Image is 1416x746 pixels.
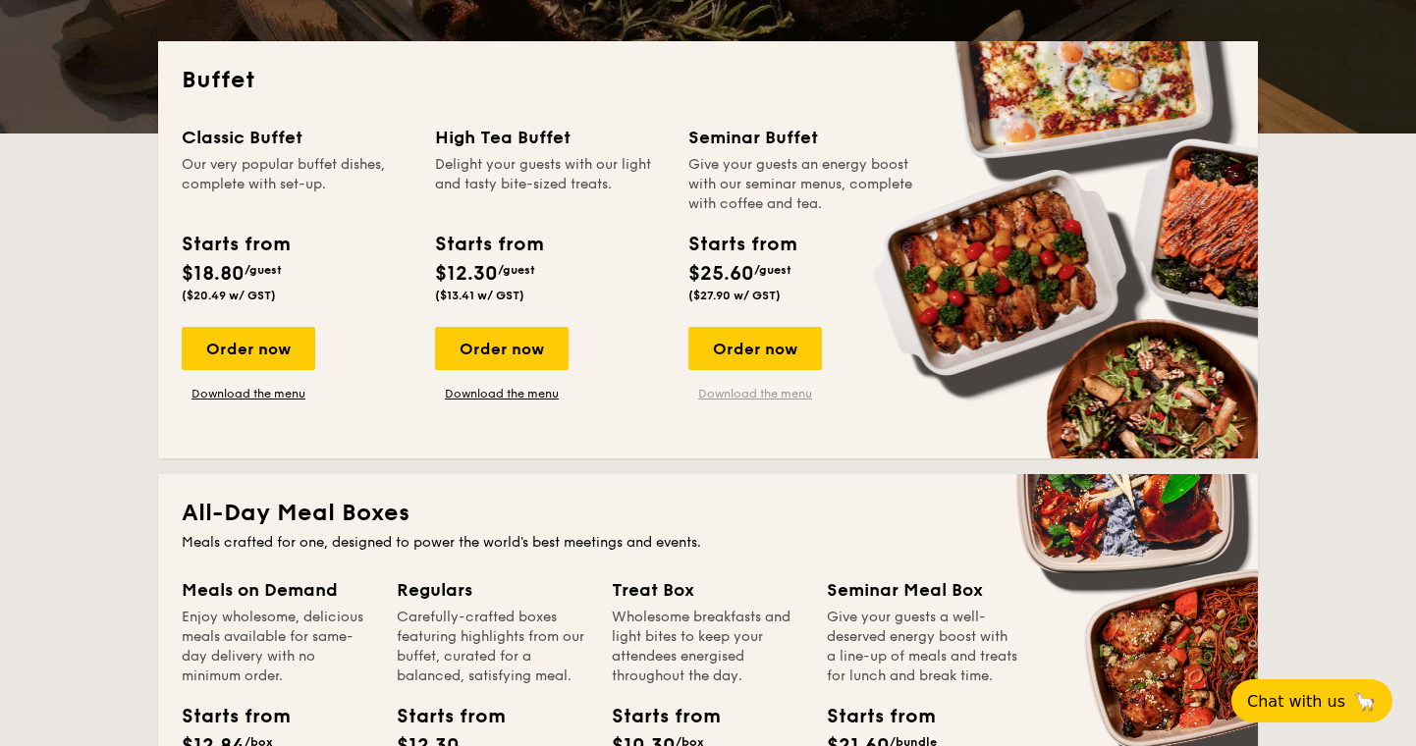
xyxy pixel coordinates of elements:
a: Download the menu [688,386,822,401]
span: ($20.49 w/ GST) [182,289,276,302]
div: Order now [182,327,315,370]
div: Order now [435,327,569,370]
div: Classic Buffet [182,124,411,151]
span: $18.80 [182,262,245,286]
button: Chat with us🦙 [1231,679,1392,722]
span: ($13.41 w/ GST) [435,289,524,302]
span: ($27.90 w/ GST) [688,289,781,302]
div: Starts from [688,230,795,259]
a: Download the menu [182,386,315,401]
span: $12.30 [435,262,498,286]
div: Starts from [182,702,270,731]
div: Starts from [182,230,289,259]
div: Enjoy wholesome, delicious meals available for same-day delivery with no minimum order. [182,608,373,686]
div: Starts from [827,702,915,731]
span: /guest [754,263,791,277]
h2: Buffet [182,65,1234,96]
div: Meals crafted for one, designed to power the world's best meetings and events. [182,533,1234,553]
div: Our very popular buffet dishes, complete with set-up. [182,155,411,214]
a: Download the menu [435,386,569,401]
div: Starts from [612,702,700,731]
div: Give your guests an energy boost with our seminar menus, complete with coffee and tea. [688,155,918,214]
div: Give your guests a well-deserved energy boost with a line-up of meals and treats for lunch and br... [827,608,1018,686]
div: Order now [688,327,822,370]
div: Carefully-crafted boxes featuring highlights from our buffet, curated for a balanced, satisfying ... [397,608,588,686]
div: Treat Box [612,576,803,604]
div: Wholesome breakfasts and light bites to keep your attendees energised throughout the day. [612,608,803,686]
div: Starts from [397,702,485,731]
div: Starts from [435,230,542,259]
div: Meals on Demand [182,576,373,604]
span: Chat with us [1247,692,1345,711]
div: Regulars [397,576,588,604]
span: $25.60 [688,262,754,286]
div: Seminar Buffet [688,124,918,151]
div: Delight your guests with our light and tasty bite-sized treats. [435,155,665,214]
span: /guest [498,263,535,277]
h2: All-Day Meal Boxes [182,498,1234,529]
div: Seminar Meal Box [827,576,1018,604]
div: High Tea Buffet [435,124,665,151]
span: /guest [245,263,282,277]
span: 🦙 [1353,690,1377,713]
